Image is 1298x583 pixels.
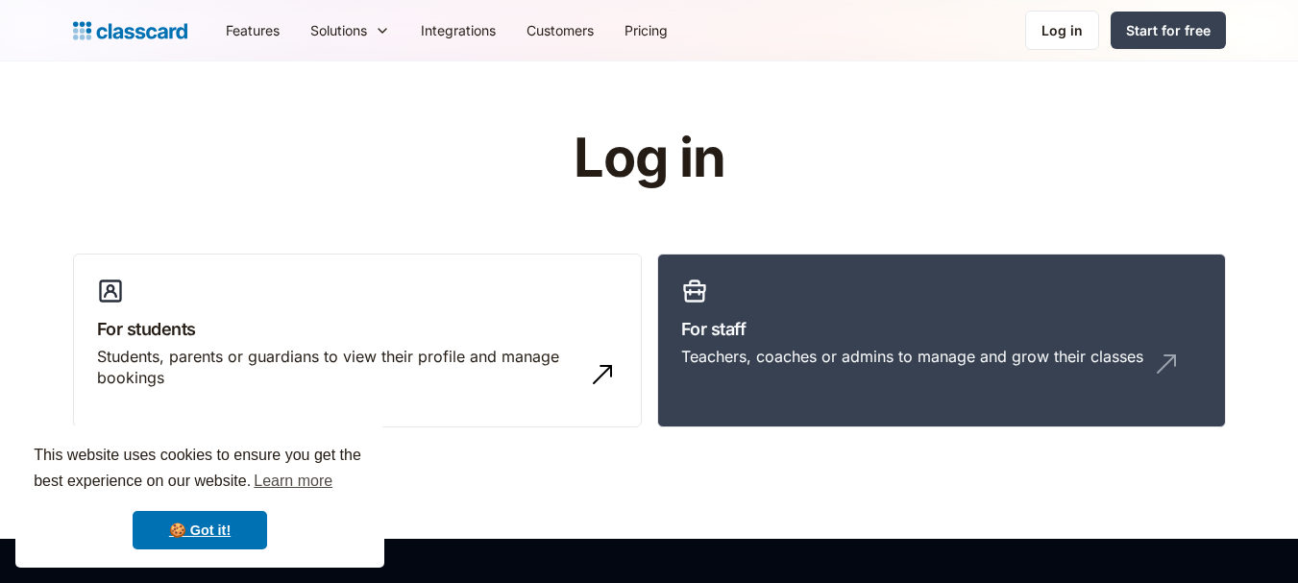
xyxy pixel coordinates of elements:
div: Log in [1041,20,1083,40]
a: learn more about cookies [251,467,335,496]
a: home [73,17,187,44]
div: Solutions [310,20,367,40]
a: dismiss cookie message [133,511,267,549]
a: Features [210,9,295,52]
div: Solutions [295,9,405,52]
h3: For staff [681,316,1202,342]
div: Start for free [1126,20,1211,40]
a: Integrations [405,9,511,52]
a: Log in [1025,11,1099,50]
a: For staffTeachers, coaches or admins to manage and grow their classes [657,254,1226,428]
a: Pricing [609,9,683,52]
h3: For students [97,316,618,342]
a: Customers [511,9,609,52]
div: cookieconsent [15,425,384,568]
div: Students, parents or guardians to view their profile and manage bookings [97,346,579,389]
a: For studentsStudents, parents or guardians to view their profile and manage bookings [73,254,642,428]
div: Teachers, coaches or admins to manage and grow their classes [681,346,1143,367]
span: This website uses cookies to ensure you get the best experience on our website. [34,444,366,496]
a: Start for free [1111,12,1226,49]
h1: Log in [344,129,954,188]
